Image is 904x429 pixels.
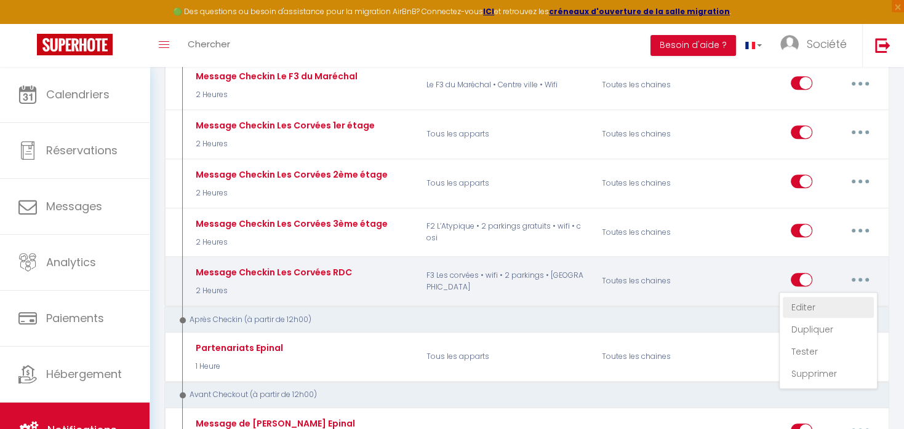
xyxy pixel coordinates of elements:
div: Message Checkin Les Corvées 1er étage [193,119,375,132]
div: Toutes les chaines [594,214,711,250]
p: 1 Heure [193,361,283,372]
div: Toutes les chaines [594,67,711,103]
span: Réservations [46,143,118,158]
div: Message Checkin Les Corvées 3ème étage [193,217,388,230]
p: F3 Les corvées • wifi • 2 parkings • [GEOGRAPHIC_DATA] [418,264,594,299]
div: Partenariats Epinal [193,341,283,355]
a: Supprimer [783,363,874,384]
span: Hébergement [46,366,122,382]
p: Tous les apparts [418,339,594,375]
div: Toutes les chaines [594,116,711,152]
span: Chercher [188,37,230,50]
p: 2 Heures [193,237,388,248]
button: Besoin d'aide ? [650,35,736,56]
div: Après Checkin (à partir de 12h00) [176,314,864,326]
a: ... Société [771,24,862,67]
a: Chercher [178,24,239,67]
div: Message Checkin Le F3 du Maréchal [193,69,358,83]
div: Toutes les chaines [594,264,711,299]
p: 2 Heures [193,285,352,297]
p: Le F3 du Maréchal • Centre ville • Wifi [418,67,594,103]
a: créneaux d'ouverture de la salle migration [549,6,730,17]
p: F2 L’Atypique • 2 parkings gratuits • wifi • cosi [418,214,594,250]
div: Toutes les chaines [594,339,711,375]
a: Dupliquer [783,319,874,340]
a: Editer [783,297,874,318]
span: Analytics [46,254,96,270]
div: Message Checkin Les Corvées RDC [193,266,352,279]
p: 2 Heures [193,138,375,150]
div: Message Checkin Les Corvées 2ème étage [193,168,388,181]
span: Calendriers [46,87,110,102]
span: Messages [46,199,102,214]
p: 2 Heures [193,89,358,101]
span: Paiements [46,310,104,326]
span: Société [807,36,847,52]
a: Tester [783,341,874,362]
p: 2 Heures [193,187,388,199]
div: Toutes les chaines [594,165,711,201]
img: ... [780,35,799,53]
p: Tous les apparts [418,165,594,201]
p: Tous les apparts [418,116,594,152]
img: Super Booking [37,34,113,55]
button: Ouvrir le widget de chat LiveChat [10,5,47,42]
img: logout [875,37,890,53]
a: ICI [483,6,494,17]
div: Avant Checkout (à partir de 12h00) [176,389,864,401]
